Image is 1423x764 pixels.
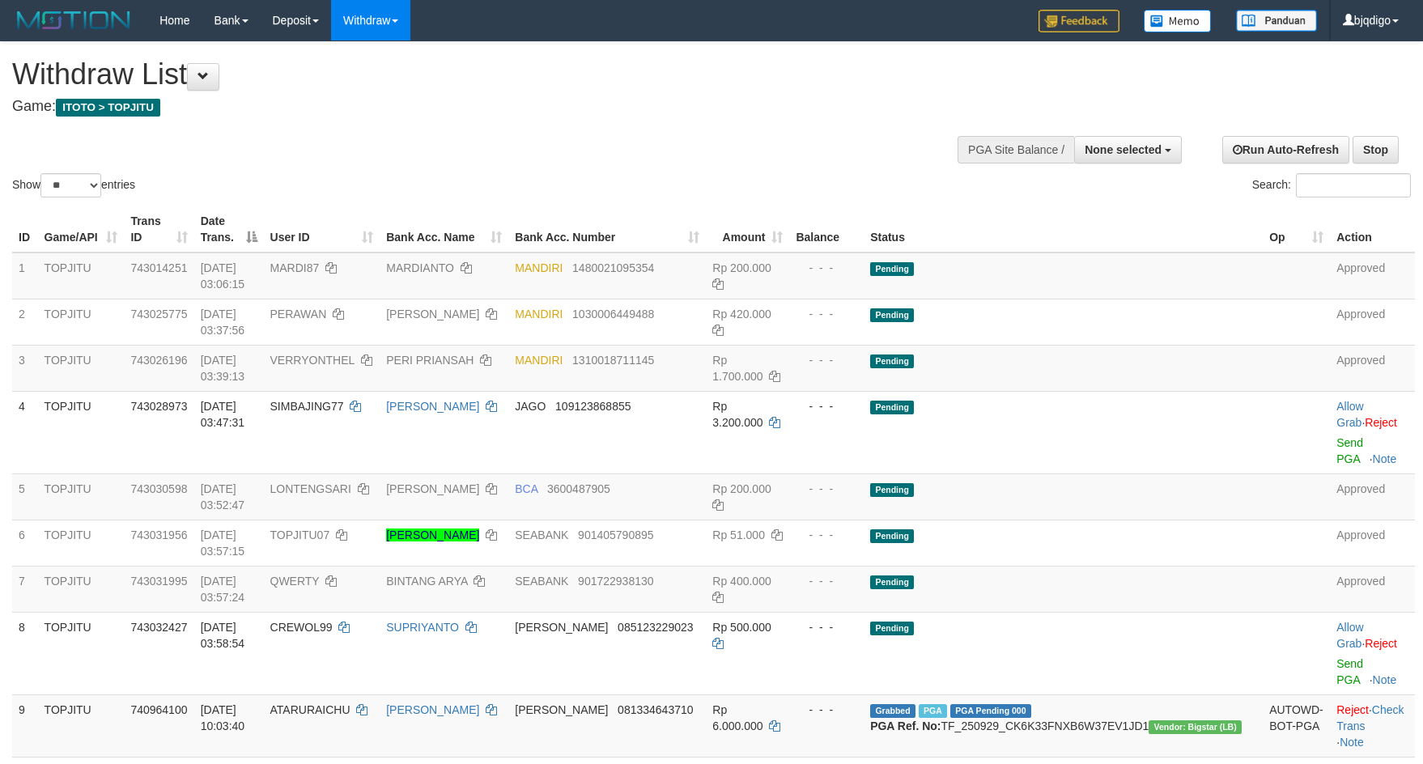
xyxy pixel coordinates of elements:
a: Note [1340,736,1364,749]
span: 743014251 [130,261,187,274]
span: Marked by bjqwili [919,704,947,718]
a: Note [1373,452,1397,465]
span: Rp 1.700.000 [712,354,762,383]
img: panduan.png [1236,10,1317,32]
span: Copy 085123229023 to clipboard [618,621,693,634]
span: MANDIRI [515,354,563,367]
th: Game/API: activate to sort column ascending [38,206,125,253]
span: 743030598 [130,482,187,495]
span: [DATE] 03:57:15 [201,528,245,558]
a: Allow Grab [1336,400,1363,429]
span: SEABANK [515,575,568,588]
a: [PERSON_NAME] [386,528,479,541]
div: PGA Site Balance / [958,136,1074,163]
td: Approved [1330,520,1415,566]
a: BINTANG ARYA [386,575,467,588]
a: [PERSON_NAME] [386,400,479,413]
td: TOPJITU [38,612,125,694]
span: ITOTO > TOPJITU [56,99,160,117]
td: · · [1330,694,1415,757]
td: Approved [1330,345,1415,391]
td: Approved [1330,299,1415,345]
span: [DATE] 03:37:56 [201,308,245,337]
span: 743031995 [130,575,187,588]
span: Rp 500.000 [712,621,771,634]
span: [DATE] 10:03:40 [201,703,245,732]
div: - - - [796,352,857,368]
th: Op: activate to sort column ascending [1263,206,1330,253]
img: MOTION_logo.png [12,8,135,32]
div: - - - [796,306,857,322]
span: MANDIRI [515,308,563,320]
span: [DATE] 03:47:31 [201,400,245,429]
th: User ID: activate to sort column ascending [264,206,380,253]
span: Copy 901722938130 to clipboard [578,575,653,588]
td: TOPJITU [38,299,125,345]
td: Approved [1330,566,1415,612]
span: Pending [870,308,914,322]
span: Pending [870,575,914,589]
a: Run Auto-Refresh [1222,136,1349,163]
td: 7 [12,566,38,612]
span: [DATE] 03:39:13 [201,354,245,383]
span: Pending [870,354,914,368]
span: [DATE] 03:52:47 [201,482,245,511]
span: ATARURAICHU [270,703,350,716]
div: - - - [796,260,857,276]
span: QWERTY [270,575,320,588]
span: None selected [1085,143,1162,156]
span: LONTENGSARI [270,482,351,495]
span: · [1336,400,1365,429]
span: Rp 6.000.000 [712,703,762,732]
span: Copy 1030006449488 to clipboard [572,308,654,320]
span: Rp 3.200.000 [712,400,762,429]
span: Rp 200.000 [712,261,771,274]
td: TOPJITU [38,520,125,566]
span: PERAWAN [270,308,327,320]
a: Allow Grab [1336,621,1363,650]
div: - - - [796,619,857,635]
label: Show entries [12,173,135,197]
span: Copy 109123868855 to clipboard [555,400,631,413]
img: Button%20Memo.svg [1144,10,1212,32]
td: Approved [1330,473,1415,520]
td: TOPJITU [38,566,125,612]
span: PGA Pending [950,704,1031,718]
th: Balance [789,206,864,253]
th: Bank Acc. Number: activate to sort column ascending [508,206,706,253]
span: BCA [515,482,537,495]
span: Grabbed [870,704,915,718]
td: 8 [12,612,38,694]
span: SEABANK [515,528,568,541]
td: AUTOWD-BOT-PGA [1263,694,1330,757]
span: Pending [870,262,914,276]
a: Check Trans [1336,703,1404,732]
span: VERRYONTHEL [270,354,355,367]
td: TOPJITU [38,391,125,473]
span: Copy 3600487905 to clipboard [547,482,610,495]
label: Search: [1252,173,1411,197]
td: 5 [12,473,38,520]
td: 2 [12,299,38,345]
span: 743025775 [130,308,187,320]
a: Send PGA [1336,436,1363,465]
td: 4 [12,391,38,473]
img: Feedback.jpg [1039,10,1119,32]
a: [PERSON_NAME] [386,482,479,495]
a: PERI PRIANSAH [386,354,474,367]
span: [PERSON_NAME] [515,703,608,716]
th: Action [1330,206,1415,253]
span: Copy 1310018711145 to clipboard [572,354,654,367]
span: 743032427 [130,621,187,634]
a: Send PGA [1336,657,1363,686]
a: [PERSON_NAME] [386,703,479,716]
div: - - - [796,398,857,414]
h1: Withdraw List [12,58,932,91]
td: 1 [12,253,38,299]
div: - - - [796,702,857,718]
div: - - - [796,481,857,497]
span: Pending [870,401,914,414]
span: 743028973 [130,400,187,413]
a: [PERSON_NAME] [386,308,479,320]
span: 743031956 [130,528,187,541]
